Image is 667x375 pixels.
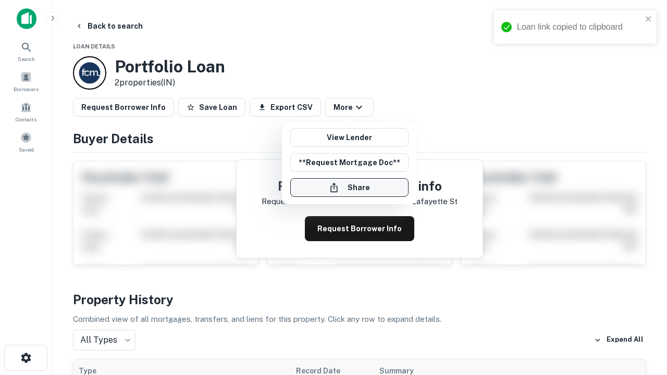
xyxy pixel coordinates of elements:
div: Loan link copied to clipboard [517,21,642,33]
a: View Lender [290,128,409,147]
button: close [645,15,652,24]
iframe: Chat Widget [615,292,667,342]
button: **Request Mortgage Doc** [290,153,409,172]
button: Share [290,178,409,197]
